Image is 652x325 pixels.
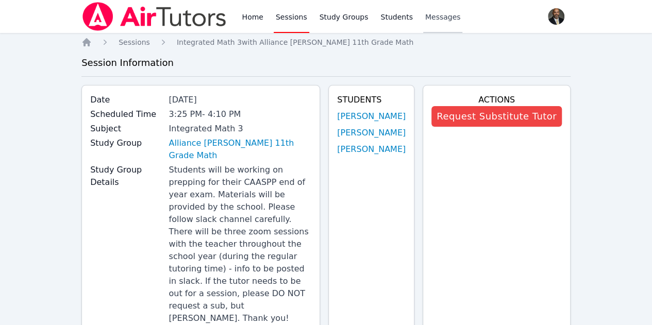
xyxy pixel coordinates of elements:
div: [DATE] [169,94,311,106]
div: Integrated Math 3 [169,123,311,135]
a: [PERSON_NAME] [337,143,406,156]
img: Air Tutors [81,2,227,31]
nav: Breadcrumb [81,37,571,47]
label: Study Group [90,137,162,149]
label: Date [90,94,162,106]
label: Scheduled Time [90,108,162,121]
button: Request Substitute Tutor [431,106,562,127]
span: Messages [425,12,461,22]
div: Students will be working on prepping for their CAASPP end of year exam. Materials will be provide... [169,164,311,324]
div: 3:25 PM - 4:10 PM [169,108,311,121]
label: Subject [90,123,162,135]
h4: Students [337,94,406,106]
h4: Actions [431,94,562,106]
span: Integrated Math 3 with Alliance [PERSON_NAME] 11th Grade Math [177,38,413,46]
a: [PERSON_NAME] [337,127,406,139]
a: Sessions [119,37,150,47]
span: Sessions [119,38,150,46]
a: Integrated Math 3with Alliance [PERSON_NAME] 11th Grade Math [177,37,413,47]
label: Study Group Details [90,164,162,189]
h3: Session Information [81,56,571,70]
a: Alliance [PERSON_NAME] 11th Grade Math [169,137,311,162]
a: [PERSON_NAME] [337,110,406,123]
